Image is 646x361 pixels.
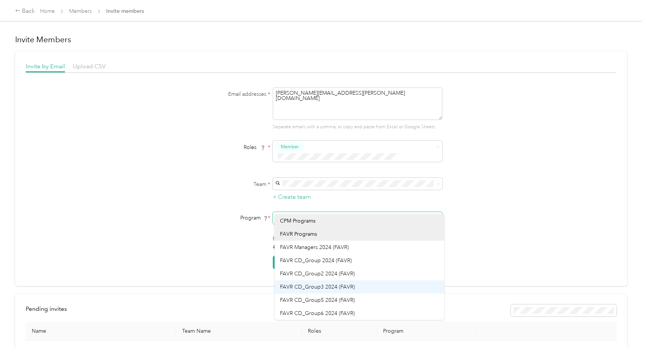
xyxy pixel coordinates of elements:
[106,7,144,15] span: Invite members
[176,322,301,341] th: Team Name
[26,304,72,316] div: left-menu
[280,284,355,290] span: FAVR CD_Group3 2024 (FAVR)
[604,319,646,361] iframe: Everlance-gr Chat Button Frame
[273,192,311,202] button: + Create team
[302,322,377,341] th: Roles
[15,7,35,16] div: Back
[241,141,268,153] span: Roles
[273,256,313,269] button: Send Invites
[73,63,106,70] span: Upload CSV
[275,214,444,227] li: CPM Programs
[26,63,65,70] span: Invite by Email
[176,214,270,222] div: Program
[275,227,444,241] li: FAVR Programs
[26,305,67,312] span: Pending invites
[280,310,355,316] span: FAVR CD_Group6 2024 (FAVR)
[176,180,270,188] label: Team
[280,257,352,264] span: FAVR CD_Group 2024 (FAVR)
[275,142,304,152] button: Member
[40,8,55,14] a: Home
[280,297,355,303] span: FAVR CD_Group5 2024 (FAVR)
[26,304,617,316] div: info-bar
[176,90,270,98] label: Email addresses
[273,124,442,131] p: Separate emails with a comma, or copy and paste from Excel or Google Sheets.
[273,88,442,120] textarea: [PERSON_NAME][EMAIL_ADDRESS][PERSON_NAME][DOMAIN_NAME]
[273,235,442,250] p: If multiple members are invited above, this profile information will apply to all invited members
[26,322,176,341] th: Name
[15,34,627,45] h1: Invite Members
[377,322,478,341] th: Program
[511,304,617,316] div: Resend all invitations
[69,8,92,14] a: Members
[280,270,355,277] span: FAVR CD_Group2 2024 (FAVR)
[280,244,349,250] span: FAVR Managers 2024 (FAVR)
[281,143,299,150] span: Member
